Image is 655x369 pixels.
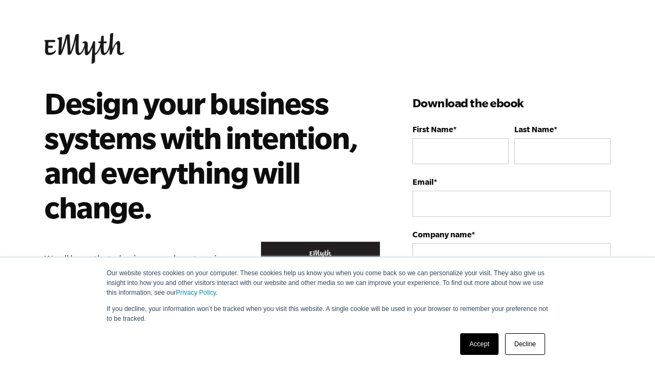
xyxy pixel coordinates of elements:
[412,125,453,134] span: First Name
[44,86,364,224] h2: Design your business systems with intention, and everything will change.
[514,125,554,134] span: Last Name
[412,230,471,239] span: Company name
[460,333,499,355] a: Accept
[505,333,545,355] a: Decline
[412,177,434,186] span: Email
[412,94,611,112] h3: Download the ebook
[176,289,216,296] a: Privacy Policy
[107,304,548,323] p: If you decline, your information won’t be tracked when you visit this website. A single cookie wi...
[107,268,548,297] p: Our website stores cookies on your computer. These cookies help us know you when you come back so...
[44,33,125,64] img: EMyth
